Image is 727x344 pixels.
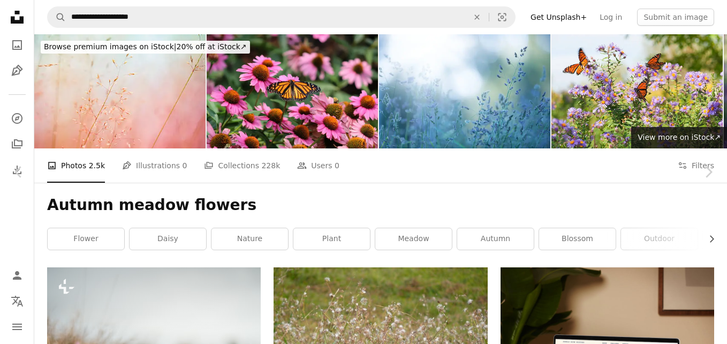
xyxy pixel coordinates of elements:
[34,34,206,148] img: Silhouette of wildflowers in meadow during sunrise or sunset
[6,290,28,312] button: Language
[524,9,593,26] a: Get Unsplash+
[539,228,616,250] a: blossom
[638,133,721,141] span: View more on iStock ↗
[293,228,370,250] a: plant
[47,6,516,28] form: Find visuals sitewide
[375,228,452,250] a: meadow
[631,127,727,148] a: View more on iStock↗
[48,228,124,250] a: flower
[183,160,187,171] span: 0
[678,148,714,183] button: Filters
[48,7,66,27] button: Search Unsplash
[6,34,28,56] a: Photos
[593,9,628,26] a: Log in
[130,228,206,250] a: daisy
[6,60,28,81] a: Illustrations
[551,34,723,148] img: Close-up Monarch butterflies resting on flowers
[122,148,187,183] a: Illustrations 0
[44,42,176,51] span: Browse premium images on iStock |
[211,228,288,250] a: nature
[47,196,714,215] h1: Autumn meadow flowers
[207,34,378,148] img: Monarch Butterfly Danaus plexippus Field of Purple Coneflowers Echinacea purpurea
[6,265,28,286] a: Log in / Sign up
[261,160,280,171] span: 228k
[465,7,489,27] button: Clear
[702,228,714,250] button: scroll list to the right
[6,316,28,338] button: Menu
[34,34,256,60] a: Browse premium images on iStock|20% off at iStock↗
[204,148,280,183] a: Collections 228k
[637,9,714,26] button: Submit an image
[379,34,550,148] img: Grasses in the meadow
[335,160,339,171] span: 0
[621,228,698,250] a: outdoor
[457,228,534,250] a: autumn
[297,148,339,183] a: Users 0
[41,41,250,54] div: 20% off at iStock ↗
[690,121,727,223] a: Next
[6,108,28,129] a: Explore
[489,7,515,27] button: Visual search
